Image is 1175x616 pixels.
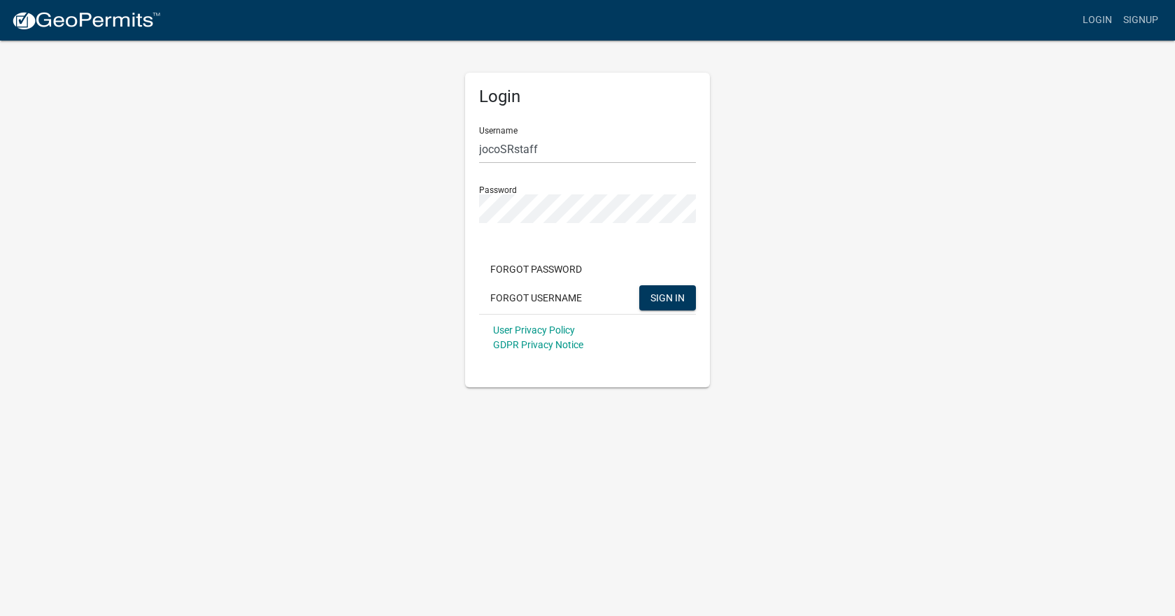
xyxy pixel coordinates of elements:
[639,285,696,310] button: SIGN IN
[479,87,696,107] h5: Login
[493,339,583,350] a: GDPR Privacy Notice
[650,292,685,303] span: SIGN IN
[1077,7,1118,34] a: Login
[479,285,593,310] button: Forgot Username
[1118,7,1164,34] a: Signup
[493,324,575,336] a: User Privacy Policy
[479,257,593,282] button: Forgot Password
